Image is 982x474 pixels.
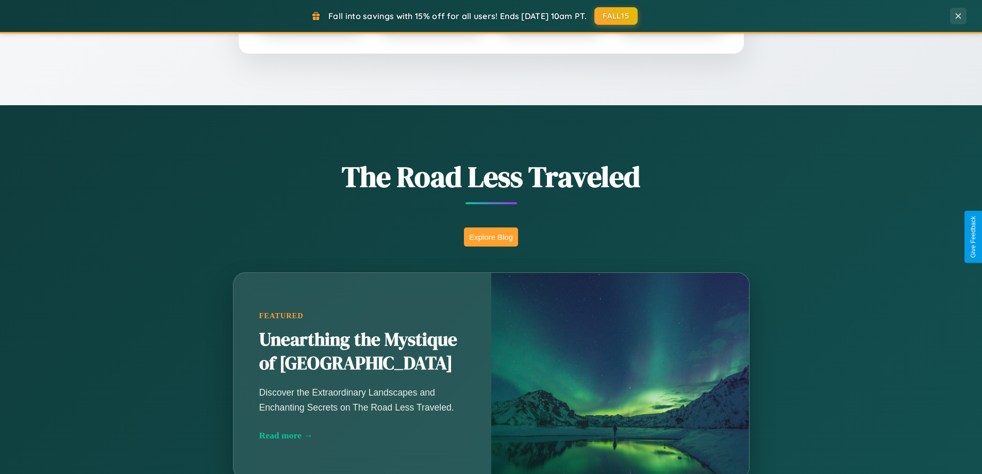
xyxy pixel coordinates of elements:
p: Discover the Extraordinary Landscapes and Enchanting Secrets on The Road Less Traveled. [259,385,465,414]
div: Featured [259,312,465,320]
span: Fall into savings with 15% off for all users! Ends [DATE] 10am PT. [328,11,587,21]
div: Give Feedback [970,216,977,258]
div: Read more → [259,430,465,441]
button: Explore Blog [464,227,518,247]
h1: The Road Less Traveled [182,157,801,197]
h2: Unearthing the Mystique of [GEOGRAPHIC_DATA] [259,328,465,375]
button: FALL15 [594,7,638,25]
